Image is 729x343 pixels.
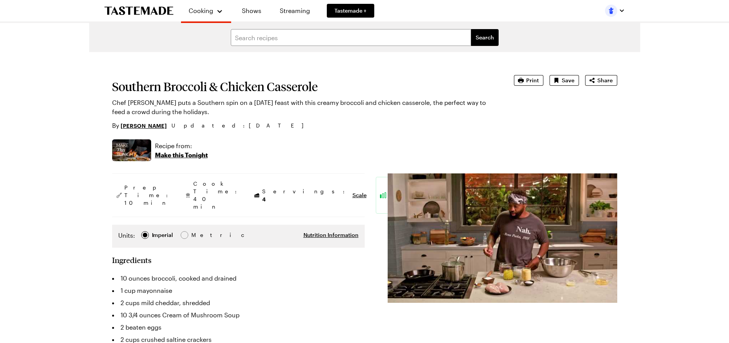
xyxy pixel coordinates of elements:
[231,29,471,46] input: Search recipes
[155,150,208,160] p: Make this Tonight
[334,7,367,15] span: Tastemade +
[118,231,207,242] div: Imperial Metric
[171,121,311,130] span: Updated : [DATE]
[189,7,213,14] span: Cooking
[112,321,365,333] li: 2 beaten eggs
[262,195,266,203] span: 4
[562,77,574,84] span: Save
[585,75,617,86] button: Share
[526,77,539,84] span: Print
[112,255,152,265] h2: Ingredients
[550,75,579,86] button: Save recipe
[262,188,349,203] span: Servings:
[112,284,365,297] li: 1 cup mayonnaise
[191,231,207,239] div: Metric
[112,272,365,284] li: 10 ounces broccoli, cooked and drained
[112,309,365,321] li: 10 3/4 ounces Cream of Mushroom Soup
[605,5,617,17] img: Profile picture
[112,297,365,309] li: 2 cups mild cheddar, shredded
[327,4,374,18] a: Tastemade +
[352,191,367,199] button: Scale
[191,231,208,239] span: Metric
[112,121,167,130] p: By
[193,180,241,211] span: Cook Time: 40 min
[514,75,543,86] button: Print
[112,98,493,116] p: Chef [PERSON_NAME] puts a Southern spin on a [DATE] feast with this creamy broccoli and chicken c...
[155,141,208,150] p: Recipe from:
[104,7,173,15] a: To Tastemade Home Page
[155,141,208,160] a: Recipe from:Make this Tonight
[471,29,499,46] button: filters
[597,77,613,84] span: Share
[189,3,223,18] button: Cooking
[152,231,173,239] div: Imperial
[476,34,494,41] span: Search
[152,231,174,239] span: Imperial
[605,5,625,17] button: Profile picture
[124,184,172,207] span: Prep Time: 10 min
[112,139,151,161] img: Show where recipe is used
[303,231,359,239] button: Nutrition Information
[121,121,167,130] a: [PERSON_NAME]
[112,80,493,93] h1: Southern Broccoli & Chicken Casserole
[118,231,135,240] label: Units:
